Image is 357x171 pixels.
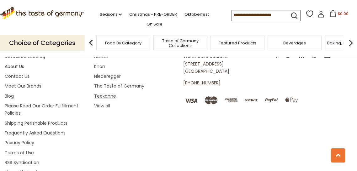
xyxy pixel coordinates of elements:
a: Niederegger [94,73,121,79]
a: Blog [5,93,14,99]
a: View all [94,103,110,109]
a: About Us [5,63,24,70]
img: next arrow [344,37,357,49]
a: Meet Our Brands [5,83,41,89]
a: Featured Products [219,41,256,45]
a: Oktoberfest [184,11,209,18]
a: RSS Syndication [5,159,39,166]
img: previous arrow [85,37,97,49]
a: Frequently Asked Questions [5,130,66,136]
p: [PHONE_NUMBER] [183,79,249,87]
button: $0.00 [326,10,352,20]
span: $0.00 [338,11,348,16]
a: The Taste of Germany [94,83,144,89]
a: Food By Category [105,41,141,45]
a: Knorr [94,63,105,70]
a: Seasons [100,11,122,18]
p: Warehouse address: [STREET_ADDRESS] [GEOGRAPHIC_DATA] [183,53,249,75]
a: Please Read Our Order Fulfillment Policies [5,103,78,116]
a: On Sale [147,21,163,28]
a: Privacy Policy [5,140,34,146]
a: Taste of Germany Collections [155,38,205,48]
a: Shipping Perishable Products [5,120,67,126]
a: Terms of Use [5,150,34,156]
a: Teekanne [94,93,116,99]
a: Contact Us [5,73,29,79]
a: Christmas - PRE-ORDER [129,11,177,18]
a: Beverages [283,41,306,45]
